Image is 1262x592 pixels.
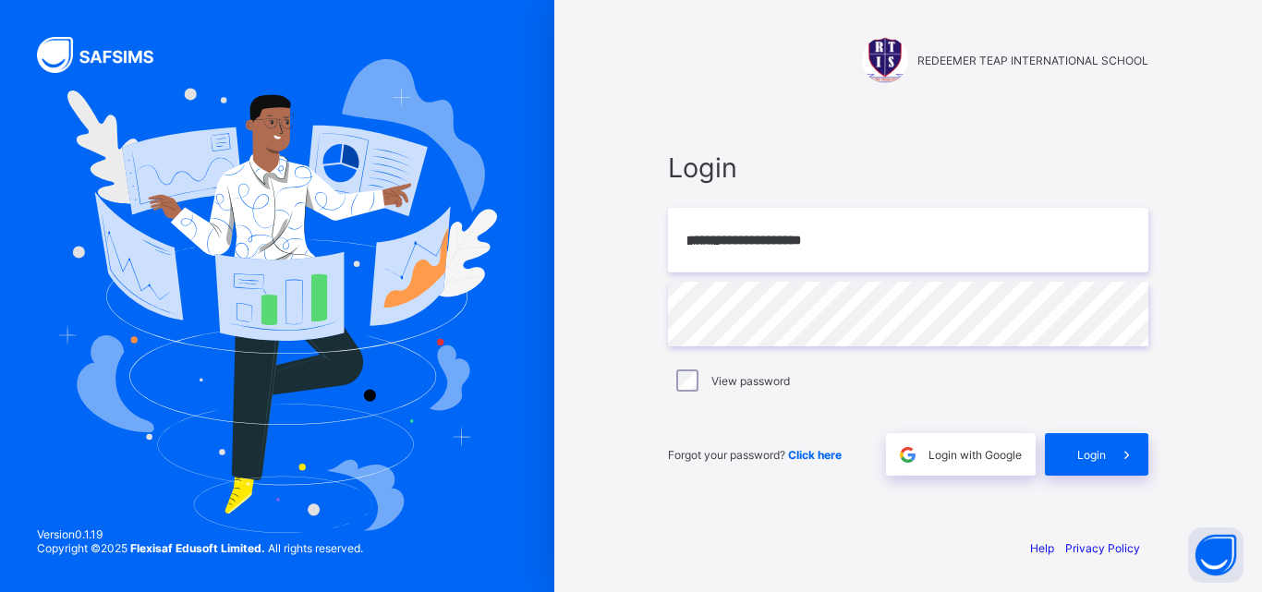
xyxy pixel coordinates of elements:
[928,448,1022,462] span: Login with Google
[37,527,363,541] span: Version 0.1.19
[788,448,842,462] a: Click here
[1077,448,1106,462] span: Login
[57,59,497,532] img: Hero Image
[37,37,176,73] img: SAFSIMS Logo
[130,541,265,555] strong: Flexisaf Edusoft Limited.
[1030,541,1054,555] a: Help
[668,151,1148,184] span: Login
[668,448,842,462] span: Forgot your password?
[917,54,1148,67] span: REDEEMER TEAP INTERNATIONAL SCHOOL
[1065,541,1140,555] a: Privacy Policy
[37,541,363,555] span: Copyright © 2025 All rights reserved.
[711,374,790,388] label: View password
[897,444,918,465] img: google.396cfc9801f0270233282035f929180a.svg
[1188,527,1244,583] button: Open asap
